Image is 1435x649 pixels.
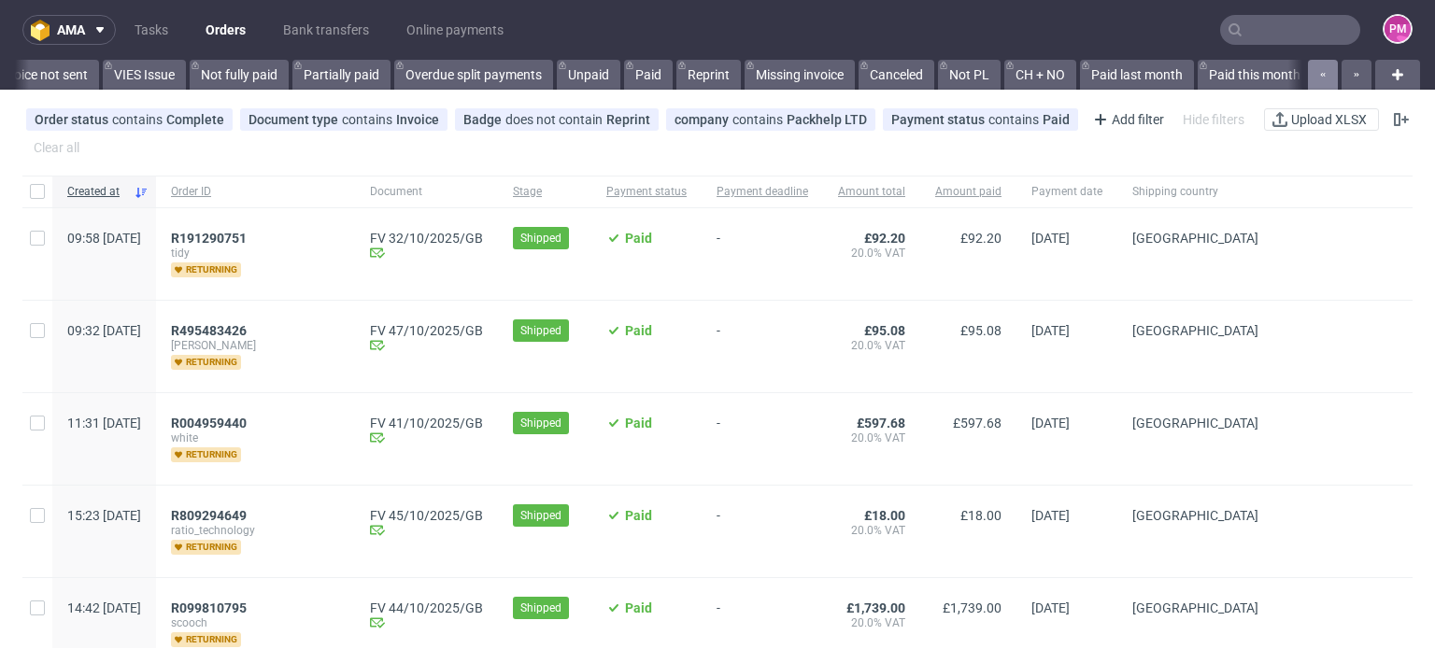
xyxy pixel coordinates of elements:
span: scooch [171,615,340,630]
a: FV 41/10/2025/GB [370,416,483,430]
span: contains [732,112,787,127]
span: 11:31 [DATE] [67,416,141,430]
span: £92.20 [960,231,1002,246]
span: 15:23 [DATE] [67,508,141,523]
span: 20.0% VAT [838,246,905,261]
span: contains [342,112,396,127]
a: Online payments [395,15,515,45]
span: [DATE] [1031,416,1070,430]
span: returning [171,262,241,277]
span: Payment deadline [717,184,808,200]
a: FV 45/10/2025/GB [370,508,483,523]
span: £18.00 [864,508,905,523]
span: Paid [625,231,652,246]
a: R099810795 [171,600,250,615]
div: Hide filters [1179,106,1248,133]
a: Partially paid [292,60,391,90]
a: Reprint [676,60,741,90]
img: logo [31,20,57,41]
div: Paid [1043,112,1070,127]
figcaption: PM [1385,16,1411,42]
a: R004959440 [171,416,250,430]
span: Shipped [520,322,561,339]
span: - [717,416,808,462]
span: - [717,508,808,555]
span: [GEOGRAPHIC_DATA] [1132,508,1258,523]
span: £92.20 [864,231,905,246]
span: Upload XLSX [1287,113,1371,126]
span: returning [171,540,241,555]
a: Paid last month [1080,60,1194,90]
span: Amount total [838,184,905,200]
span: ama [57,23,85,36]
span: company [675,112,732,127]
a: FV 32/10/2025/GB [370,231,483,246]
span: 20.0% VAT [838,615,905,630]
span: Paid [625,600,652,615]
span: Paid [625,416,652,430]
span: £597.68 [953,416,1002,430]
span: returning [171,447,241,462]
span: Badge [463,112,505,127]
span: - [717,323,808,370]
span: tidy [171,246,340,261]
a: Paid this month [1198,60,1312,90]
a: Unpaid [557,60,620,90]
span: Order ID [171,184,340,200]
span: [GEOGRAPHIC_DATA] [1132,416,1258,430]
span: Paid [625,508,652,523]
a: VIES Issue [103,60,186,90]
span: Shipped [520,600,561,616]
div: Clear all [30,134,83,161]
a: R191290751 [171,231,250,246]
a: FV 47/10/2025/GB [370,323,483,338]
span: 09:32 [DATE] [67,323,141,338]
span: white [171,430,340,445]
span: £1,739.00 [943,600,1002,615]
span: [DATE] [1031,323,1070,338]
span: £1,739.00 [846,600,905,615]
span: 20.0% VAT [838,430,905,445]
div: Invoice [396,112,439,127]
div: Reprint [606,112,650,127]
span: Shipping country [1132,184,1258,200]
a: Tasks [123,15,179,45]
a: Missing invoice [745,60,855,90]
span: 09:58 [DATE] [67,231,141,246]
span: [GEOGRAPHIC_DATA] [1132,323,1258,338]
span: Stage [513,184,576,200]
span: [DATE] [1031,231,1070,246]
span: does not contain [505,112,606,127]
a: Bank transfers [272,15,380,45]
span: Document type [249,112,342,127]
span: [GEOGRAPHIC_DATA] [1132,600,1258,615]
span: Payment status [891,112,988,127]
div: Complete [166,112,224,127]
span: R495483426 [171,323,247,338]
span: £18.00 [960,508,1002,523]
span: Shipped [520,507,561,524]
a: R809294649 [171,508,250,523]
div: Add filter [1086,105,1168,134]
span: contains [112,112,166,127]
span: 20.0% VAT [838,338,905,353]
span: R191290751 [171,231,247,246]
a: Not fully paid [190,60,289,90]
span: [DATE] [1031,508,1070,523]
span: £95.08 [864,323,905,338]
span: R809294649 [171,508,247,523]
span: Shipped [520,230,561,247]
span: 14:42 [DATE] [67,600,141,615]
a: Canceled [859,60,934,90]
span: - [717,231,808,277]
span: Created at [67,184,126,200]
button: Upload XLSX [1264,108,1379,131]
span: ratio_technology [171,523,340,538]
a: Orders [194,15,257,45]
span: - [717,600,808,647]
span: Order status [35,112,112,127]
span: Paid [625,323,652,338]
a: Not PL [938,60,1001,90]
span: Payment status [606,184,687,200]
a: FV 44/10/2025/GB [370,600,483,615]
